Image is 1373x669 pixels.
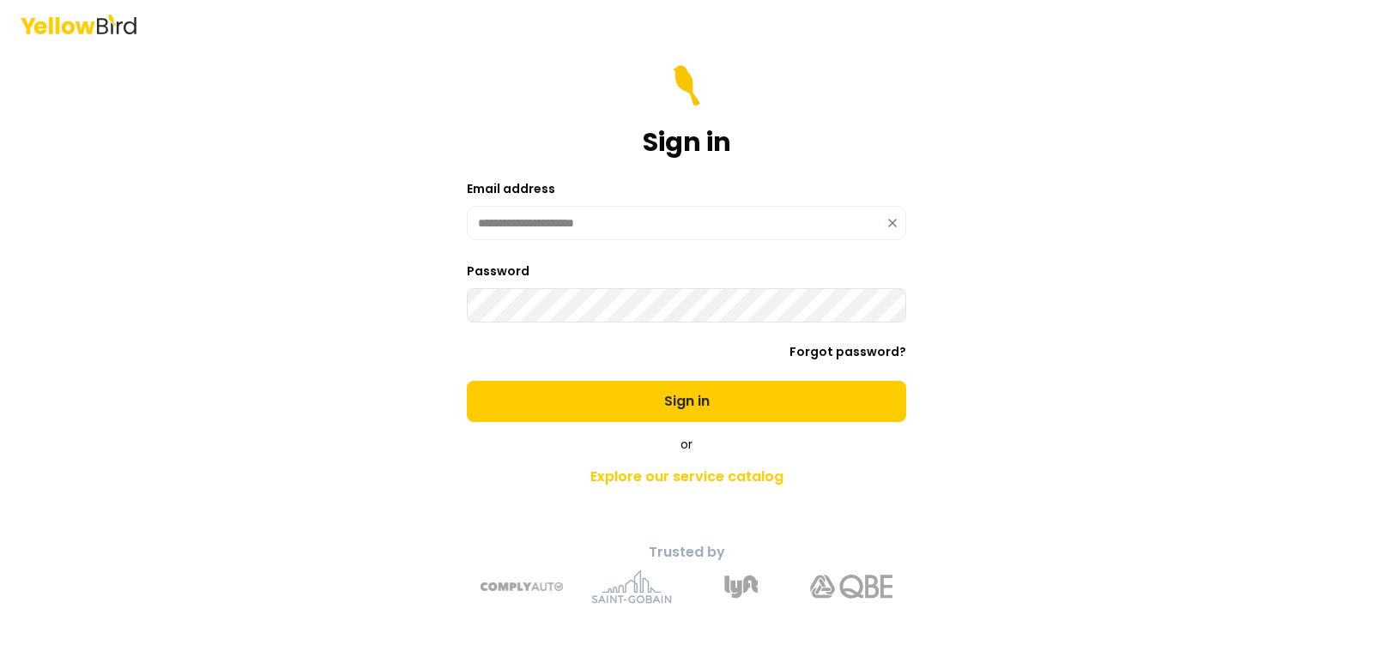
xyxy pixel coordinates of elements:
p: Trusted by [384,542,989,563]
h1: Sign in [643,127,731,158]
label: Password [467,262,529,280]
a: Explore our service catalog [384,460,989,494]
label: Email address [467,180,555,197]
a: Forgot password? [789,343,906,360]
button: Sign in [467,381,906,422]
span: or [680,436,693,453]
